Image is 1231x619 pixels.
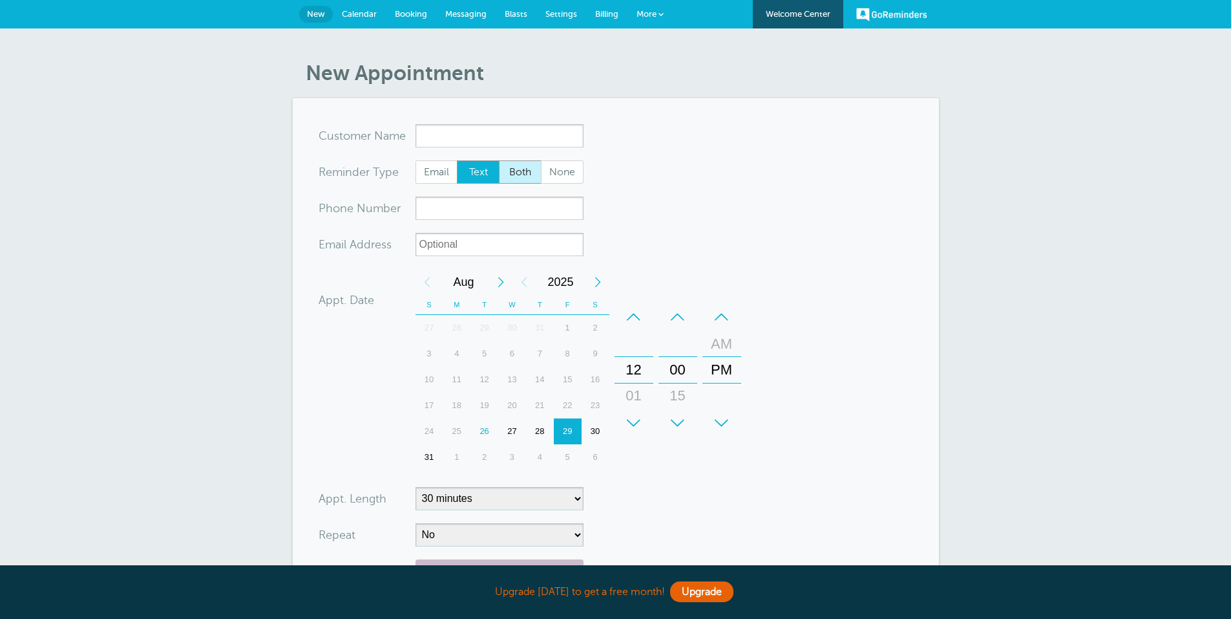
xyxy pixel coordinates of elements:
[458,161,499,183] span: Text
[554,295,582,315] th: F
[319,529,355,541] label: Repeat
[582,418,609,444] div: Saturday, August 30
[618,357,649,383] div: 12
[582,444,609,470] div: 6
[319,197,416,220] div: mber
[595,9,618,19] span: Billing
[470,393,498,418] div: Tuesday, August 19
[443,295,470,315] th: M
[545,9,577,19] span: Settings
[536,269,586,295] span: 2025
[498,341,526,367] div: Wednesday, August 6
[443,367,470,393] div: 11
[582,444,609,470] div: Saturday, September 6
[554,367,582,393] div: Friday, August 15
[443,418,470,444] div: 25
[498,444,526,470] div: Wednesday, September 3
[582,315,609,341] div: Saturday, August 2
[416,161,458,183] span: Email
[443,393,470,418] div: 18
[706,357,737,383] div: PM
[339,130,383,142] span: tomer N
[416,418,443,444] div: Sunday, August 24
[445,9,487,19] span: Messaging
[498,315,526,341] div: Wednesday, July 30
[554,444,582,470] div: 5
[498,418,526,444] div: 27
[443,444,470,470] div: 1
[443,418,470,444] div: Monday, August 25
[582,393,609,418] div: 23
[526,367,554,393] div: 14
[542,161,583,183] span: None
[541,160,584,184] label: None
[307,9,325,19] span: New
[416,341,443,367] div: 3
[416,160,458,184] label: Email
[306,61,939,85] h1: New Appointment
[470,418,498,444] div: 26
[443,393,470,418] div: Monday, August 18
[498,393,526,418] div: Wednesday, August 20
[340,202,373,214] span: ne Nu
[416,393,443,418] div: Sunday, August 17
[319,233,416,256] div: ress
[637,9,657,19] span: More
[416,367,443,393] div: 10
[582,315,609,341] div: 2
[416,444,443,470] div: 31
[319,124,416,147] div: ame
[615,304,653,436] div: Hours
[416,418,443,444] div: 24
[470,315,498,341] div: Tuesday, July 29
[443,341,470,367] div: 4
[319,239,341,250] span: Ema
[498,315,526,341] div: 30
[505,9,527,19] span: Blasts
[319,130,339,142] span: Cus
[706,331,737,357] div: AM
[582,341,609,367] div: 9
[582,367,609,393] div: 16
[526,295,554,315] th: T
[582,418,609,444] div: 30
[416,315,443,341] div: Sunday, July 27
[512,269,536,295] div: Previous Year
[470,367,498,393] div: 12
[554,341,582,367] div: Friday, August 8
[470,295,498,315] th: T
[498,393,526,418] div: 20
[526,393,554,418] div: 21
[554,418,582,444] div: Friday, August 29
[582,295,609,315] th: S
[416,393,443,418] div: 17
[443,444,470,470] div: Monday, September 1
[526,444,554,470] div: 4
[554,315,582,341] div: 1
[470,341,498,367] div: Tuesday, August 5
[443,367,470,393] div: Monday, August 11
[526,418,554,444] div: 28
[470,444,498,470] div: 2
[662,383,693,409] div: 15
[554,341,582,367] div: 8
[299,6,333,23] a: New
[500,161,541,183] span: Both
[470,418,498,444] div: Today, Tuesday, August 26
[526,315,554,341] div: Thursday, July 31
[319,294,374,306] label: Appt. Date
[341,239,371,250] span: il Add
[554,444,582,470] div: Friday, September 5
[554,367,582,393] div: 15
[443,315,470,341] div: 28
[319,166,399,178] label: Reminder Type
[582,341,609,367] div: Saturday, August 9
[526,341,554,367] div: 7
[416,233,584,256] input: Optional
[470,393,498,418] div: 19
[416,341,443,367] div: Sunday, August 3
[526,444,554,470] div: Thursday, September 4
[582,393,609,418] div: Saturday, August 23
[443,315,470,341] div: Monday, July 28
[470,341,498,367] div: 5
